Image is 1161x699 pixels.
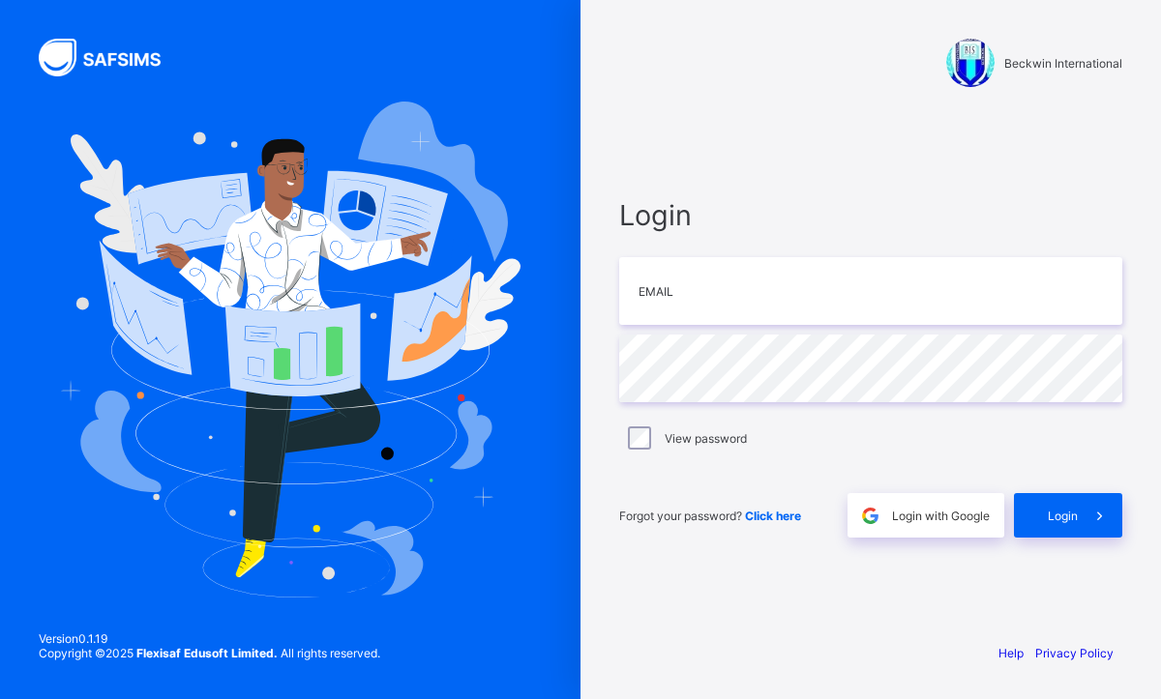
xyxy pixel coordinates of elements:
[60,102,521,597] img: Hero Image
[1035,646,1114,660] a: Privacy Policy
[665,431,747,446] label: View password
[892,509,990,523] span: Login with Google
[136,646,278,660] strong: Flexisaf Edusoft Limited.
[1048,509,1078,523] span: Login
[39,646,380,660] span: Copyright © 2025 All rights reserved.
[745,509,801,523] a: Click here
[859,505,881,527] img: google.396cfc9801f0270233282035f929180a.svg
[39,39,184,76] img: SAFSIMS Logo
[619,198,1122,232] span: Login
[619,509,801,523] span: Forgot your password?
[998,646,1024,660] a: Help
[1004,56,1122,71] span: Beckwin International
[39,631,380,646] span: Version 0.1.19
